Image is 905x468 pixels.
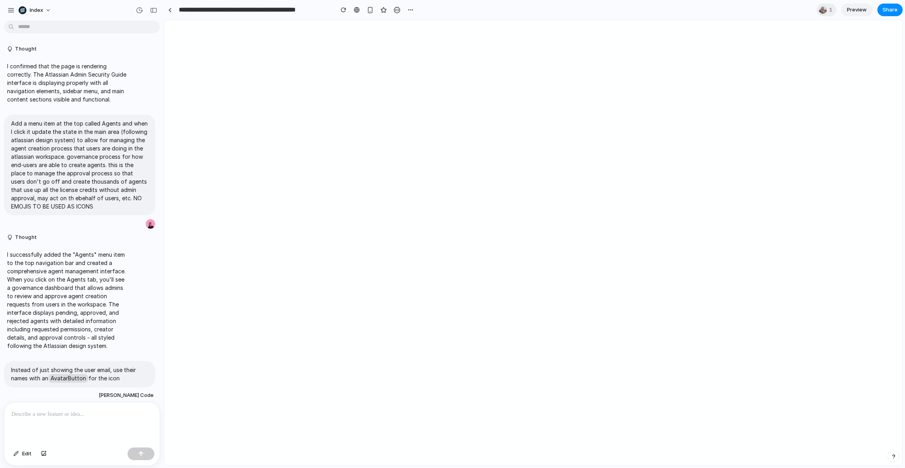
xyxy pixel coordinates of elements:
[829,6,835,14] span: 1
[99,391,154,399] span: [PERSON_NAME] Code
[11,366,148,383] p: Instead of just showing the user email, use their names with an for the icon
[15,4,55,17] button: Index
[11,119,148,211] p: Add a menu item at the top called Agents and when I click it update the state in the main area (f...
[96,388,156,402] button: [PERSON_NAME] Code
[9,447,36,460] button: Edit
[817,4,836,16] div: 1
[48,374,88,383] span: AvatarButton
[7,62,128,103] p: I confirmed that the page is rendering correctly. The Atlassian Admin Security Guide interface is...
[877,4,903,16] button: Share
[30,6,43,14] span: Index
[7,250,128,350] p: I successfully added the "Agents" menu item to the top navigation bar and created a comprehensive...
[841,4,873,16] a: Preview
[22,450,32,458] span: Edit
[847,6,867,14] span: Preview
[882,6,897,14] span: Share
